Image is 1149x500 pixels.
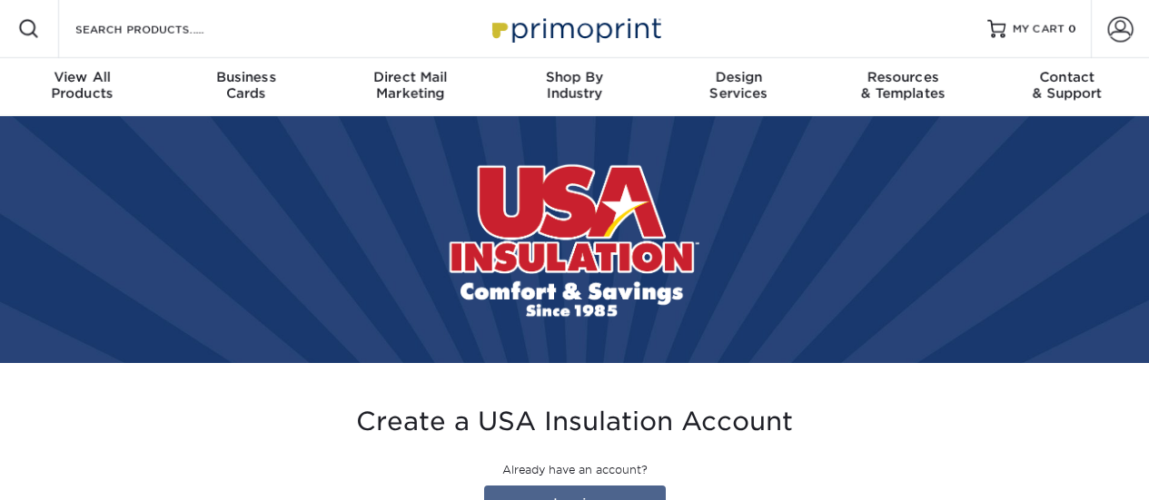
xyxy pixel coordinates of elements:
[657,69,821,102] div: Services
[821,58,986,116] a: Resources& Templates
[44,407,1106,437] h3: Create a USA Insulation Account
[657,69,821,85] span: Design
[164,69,329,102] div: Cards
[328,69,492,102] div: Marketing
[657,58,821,116] a: DesignServices
[985,69,1149,102] div: & Support
[328,58,492,116] a: Direct MailMarketing
[821,69,986,85] span: Resources
[821,69,986,102] div: & Templates
[1013,22,1065,37] span: MY CART
[985,69,1149,85] span: Contact
[492,69,657,102] div: Industry
[484,9,666,48] img: Primoprint
[328,69,492,85] span: Direct Mail
[164,58,329,116] a: BusinessCards
[164,69,329,85] span: Business
[1068,23,1076,35] span: 0
[44,462,1106,478] p: Already have an account?
[74,18,251,40] input: SEARCH PRODUCTS.....
[439,160,711,319] img: USA Insulation
[985,58,1149,116] a: Contact& Support
[492,58,657,116] a: Shop ByIndustry
[492,69,657,85] span: Shop By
